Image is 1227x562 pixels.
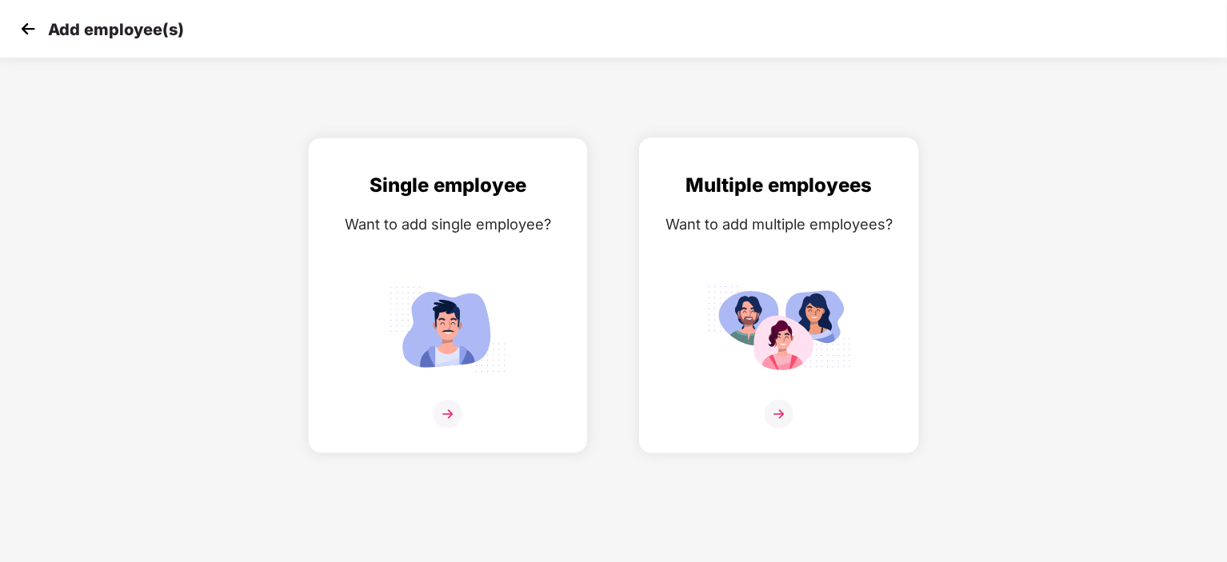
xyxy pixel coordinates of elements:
[656,170,902,201] div: Multiple employees
[765,400,793,428] img: svg+xml;base64,PHN2ZyB4bWxucz0iaHR0cDovL3d3dy53My5vcmcvMjAwMC9zdmciIHdpZHRoPSIzNiIgaGVpZ2h0PSIzNi...
[376,279,520,379] img: svg+xml;base64,PHN2ZyB4bWxucz0iaHR0cDovL3d3dy53My5vcmcvMjAwMC9zdmciIGlkPSJTaW5nbGVfZW1wbG95ZWUiIH...
[48,20,184,39] p: Add employee(s)
[16,17,40,41] img: svg+xml;base64,PHN2ZyB4bWxucz0iaHR0cDovL3d3dy53My5vcmcvMjAwMC9zdmciIHdpZHRoPSIzMCIgaGVpZ2h0PSIzMC...
[325,213,571,236] div: Want to add single employee?
[434,400,462,428] img: svg+xml;base64,PHN2ZyB4bWxucz0iaHR0cDovL3d3dy53My5vcmcvMjAwMC9zdmciIHdpZHRoPSIzNiIgaGVpZ2h0PSIzNi...
[707,279,851,379] img: svg+xml;base64,PHN2ZyB4bWxucz0iaHR0cDovL3d3dy53My5vcmcvMjAwMC9zdmciIGlkPSJNdWx0aXBsZV9lbXBsb3llZS...
[656,213,902,236] div: Want to add multiple employees?
[325,170,571,201] div: Single employee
